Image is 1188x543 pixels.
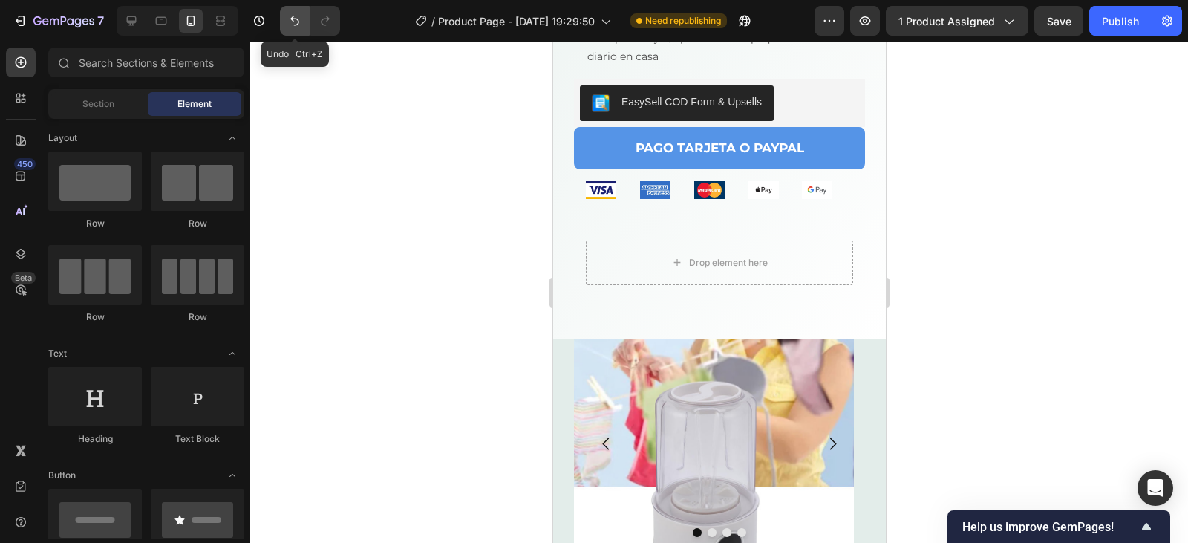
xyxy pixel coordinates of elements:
div: Row [151,217,244,230]
p: 7 [97,12,104,30]
button: Carousel Next Arrow [259,382,300,423]
span: Toggle open [221,464,244,487]
div: Text Block [151,432,244,446]
span: Save [1047,15,1071,27]
button: 1 product assigned [886,6,1028,36]
div: Row [48,310,142,324]
button: Save [1034,6,1083,36]
button: 7 [6,6,111,36]
iframe: Design area [553,42,886,543]
span: Need republishing [645,14,721,27]
div: Open Intercom Messenger [1138,470,1173,506]
span: / [431,13,435,29]
input: Search Sections & Elements [48,48,244,77]
span: Button [48,469,76,482]
div: Publish [1102,13,1139,29]
span: Product Page - [DATE] 19:29:50 [438,13,595,29]
span: Help us improve GemPages! [962,520,1138,534]
button: Show survey - Help us improve GemPages! [962,518,1155,536]
button: Dot [184,487,193,495]
span: Toggle open [221,342,244,365]
span: Toggle open [221,126,244,150]
div: Beta [11,272,36,284]
button: Dot [169,487,178,495]
div: Row [48,217,142,230]
div: Row [151,310,244,324]
div: 450 [14,158,36,170]
div: Undo/Redo [280,6,340,36]
span: Text [48,347,67,360]
button: Publish [1089,6,1152,36]
img: FOTO_6.jpg [21,297,301,507]
span: Layout [48,131,77,145]
button: Dot [154,487,163,495]
div: Heading [48,432,142,446]
span: Element [177,97,212,111]
button: Dot [140,487,148,495]
span: 1 product assigned [898,13,995,29]
span: Section [82,97,114,111]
